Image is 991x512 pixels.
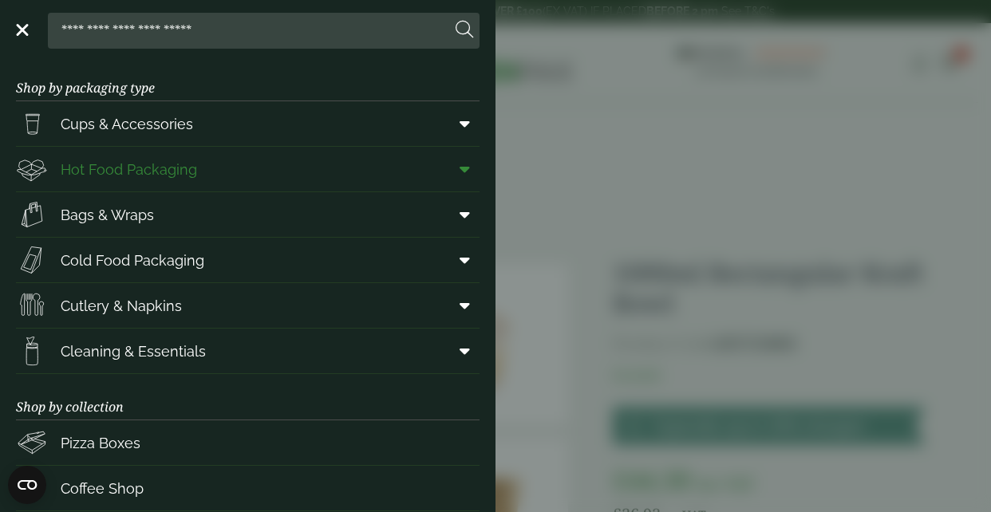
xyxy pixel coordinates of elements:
a: Pizza Boxes [16,420,480,465]
a: Cutlery & Napkins [16,283,480,328]
span: Pizza Boxes [61,432,140,454]
span: Cups & Accessories [61,113,193,135]
span: Coffee Shop [61,478,144,499]
a: Cold Food Packaging [16,238,480,282]
a: Hot Food Packaging [16,147,480,191]
img: Paper_carriers.svg [16,199,48,230]
span: Cleaning & Essentials [61,341,206,362]
a: Bags & Wraps [16,192,480,237]
a: Coffee Shop [16,466,480,510]
span: Bags & Wraps [61,204,154,226]
span: Hot Food Packaging [61,159,197,180]
img: open-wipe.svg [16,335,48,367]
h3: Shop by packaging type [16,55,480,101]
img: PintNhalf_cup.svg [16,108,48,140]
button: Open CMP widget [8,466,46,504]
span: Cold Food Packaging [61,250,204,271]
img: Pizza_boxes.svg [16,427,48,459]
img: Cutlery.svg [16,289,48,321]
img: Sandwich_box.svg [16,244,48,276]
a: Cups & Accessories [16,101,480,146]
a: Cleaning & Essentials [16,329,480,373]
h3: Shop by collection [16,374,480,420]
img: Deli_box.svg [16,153,48,185]
span: Cutlery & Napkins [61,295,182,317]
